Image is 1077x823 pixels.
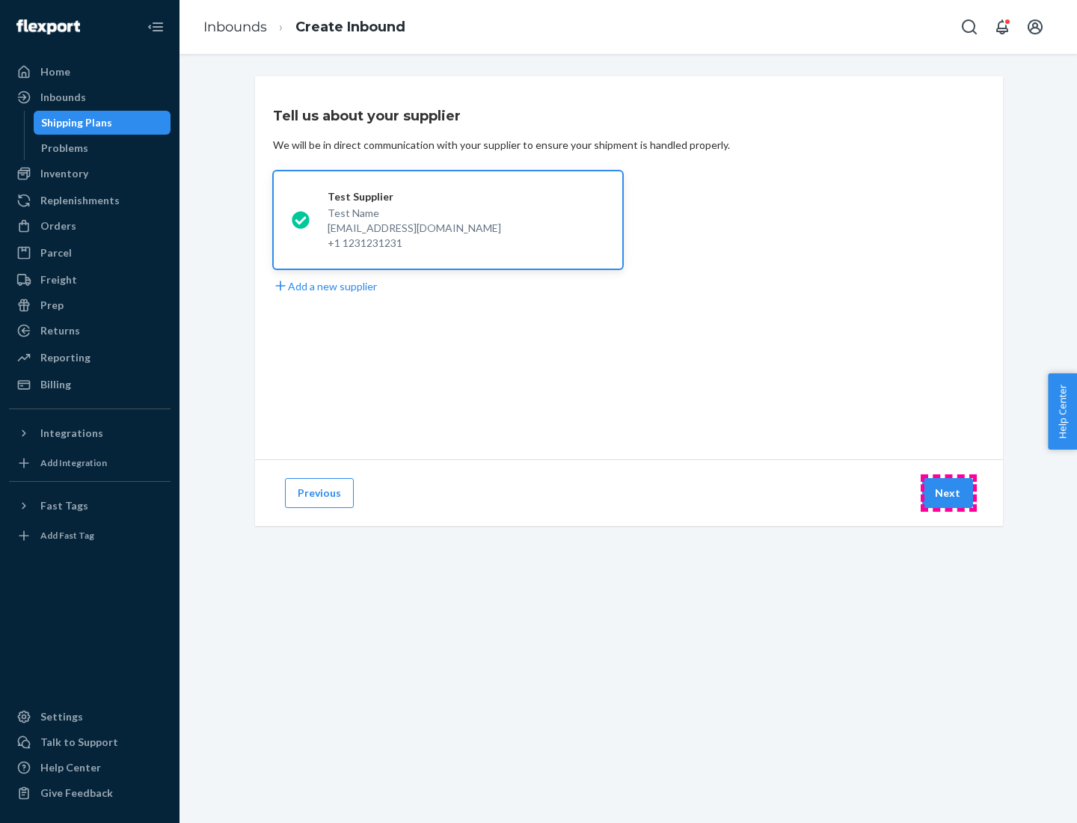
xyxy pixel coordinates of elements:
div: Returns [40,323,80,338]
h3: Tell us about your supplier [273,106,461,126]
a: Add Fast Tag [9,524,171,548]
button: Previous [285,478,354,508]
button: Add a new supplier [273,278,377,294]
a: Freight [9,268,171,292]
button: Open notifications [987,12,1017,42]
a: Returns [9,319,171,343]
div: Inbounds [40,90,86,105]
div: Help Center [40,760,101,775]
a: Add Integration [9,451,171,475]
div: Settings [40,709,83,724]
a: Shipping Plans [34,111,171,135]
div: Add Fast Tag [40,529,94,542]
a: Talk to Support [9,730,171,754]
div: We will be in direct communication with your supplier to ensure your shipment is handled properly. [273,138,730,153]
button: Integrations [9,421,171,445]
button: Open account menu [1020,12,1050,42]
a: Settings [9,705,171,729]
div: Problems [41,141,88,156]
a: Orders [9,214,171,238]
a: Inbounds [203,19,267,35]
div: Talk to Support [40,735,118,750]
a: Replenishments [9,189,171,212]
button: Open Search Box [954,12,984,42]
button: Next [922,478,973,508]
div: Prep [40,298,64,313]
img: Flexport logo [16,19,80,34]
button: Close Navigation [141,12,171,42]
button: Give Feedback [9,781,171,805]
a: Help Center [9,756,171,780]
div: Reporting [40,350,90,365]
a: Parcel [9,241,171,265]
a: Create Inbound [295,19,405,35]
div: Replenishments [40,193,120,208]
div: Shipping Plans [41,115,112,130]
div: Orders [40,218,76,233]
a: Problems [34,136,171,160]
a: Inventory [9,162,171,186]
a: Billing [9,373,171,397]
div: Integrations [40,426,103,441]
div: Billing [40,377,71,392]
div: Freight [40,272,77,287]
a: Inbounds [9,85,171,109]
div: Home [40,64,70,79]
div: Parcel [40,245,72,260]
div: Fast Tags [40,498,88,513]
button: Help Center [1048,373,1077,450]
div: Inventory [40,166,88,181]
a: Prep [9,293,171,317]
a: Home [9,60,171,84]
div: Give Feedback [40,786,113,801]
ol: breadcrumbs [191,5,417,49]
button: Fast Tags [9,494,171,518]
div: Add Integration [40,456,107,469]
a: Reporting [9,346,171,370]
